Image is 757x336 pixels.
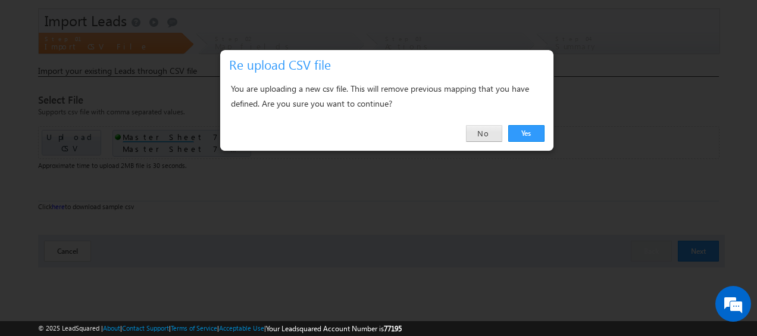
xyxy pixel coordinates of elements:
[195,6,224,35] div: Minimize live chat window
[171,324,217,332] a: Terms of Service
[229,81,545,111] div: You are uploading a new csv file. This will remove previous mapping that you have defined. Are yo...
[62,63,200,78] div: Chat with us now
[38,323,402,334] span: © 2025 LeadSquared | | | | |
[122,324,169,332] a: Contact Support
[384,324,402,333] span: 77195
[466,125,502,142] a: No
[229,54,549,75] h3: Re upload CSV file
[15,110,217,248] textarea: Type your message and hit 'Enter'
[20,63,50,78] img: d_60004797649_company_0_60004797649
[219,324,264,332] a: Acceptable Use
[103,324,120,332] a: About
[162,257,216,273] em: Start Chat
[508,125,545,142] a: Yes
[266,324,402,333] span: Your Leadsquared Account Number is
